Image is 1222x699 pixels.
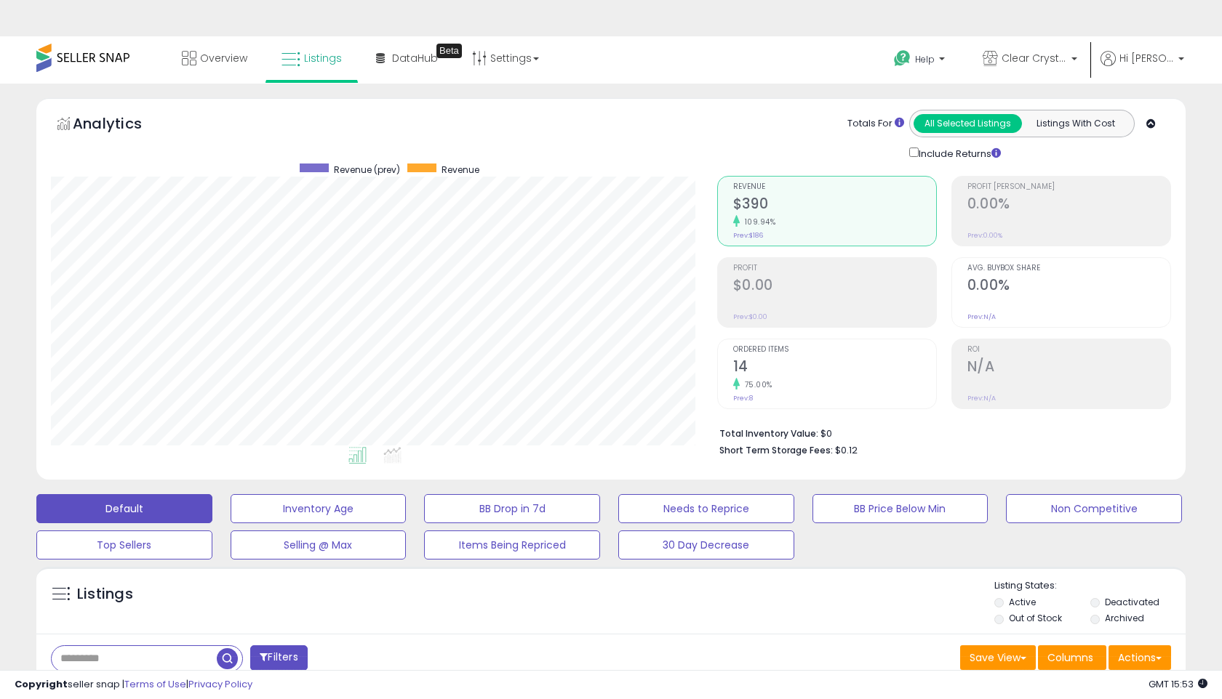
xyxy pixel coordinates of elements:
[77,584,133,605] h5: Listings
[1119,51,1174,65] span: Hi [PERSON_NAME]
[36,494,212,523] button: Default
[1101,51,1184,84] a: Hi [PERSON_NAME]
[1149,677,1207,691] span: 2025-09-13 15:53 GMT
[618,530,794,559] button: 30 Day Decrease
[967,264,1170,272] span: Avg. Buybox Share
[15,677,68,691] strong: Copyright
[250,645,307,671] button: Filters
[436,44,462,58] div: Tooltip anchor
[719,424,1160,441] li: $0
[200,51,247,65] span: Overview
[882,39,959,84] a: Help
[231,530,407,559] button: Selling @ Max
[304,51,342,65] span: Listings
[231,494,407,523] button: Inventory Age
[898,145,1018,161] div: Include Returns
[847,117,904,131] div: Totals For
[740,217,776,227] small: 109.94%
[967,358,1170,378] h2: N/A
[972,36,1088,84] a: Clear Crystal Water
[967,231,1002,240] small: Prev: 0.00%
[442,163,479,176] span: Revenue
[733,195,936,215] h2: $390
[733,183,936,191] span: Revenue
[967,195,1170,215] h2: 0.00%
[719,427,818,440] b: Total Inventory Value:
[271,36,353,80] a: Listings
[424,530,600,559] button: Items Being Repriced
[967,277,1170,296] h2: 0.00%
[1009,612,1062,624] label: Out of Stock
[188,677,252,691] a: Privacy Policy
[893,49,911,68] i: Get Help
[1038,645,1106,670] button: Columns
[812,494,989,523] button: BB Price Below Min
[618,494,794,523] button: Needs to Reprice
[967,183,1170,191] span: Profit [PERSON_NAME]
[1105,596,1159,608] label: Deactivated
[1105,612,1144,624] label: Archived
[36,530,212,559] button: Top Sellers
[967,394,996,403] small: Prev: N/A
[124,677,186,691] a: Terms of Use
[733,231,763,240] small: Prev: $186
[461,36,550,80] a: Settings
[733,358,936,378] h2: 14
[733,394,753,403] small: Prev: 8
[960,645,1036,670] button: Save View
[740,379,772,390] small: 75.00%
[1006,494,1182,523] button: Non Competitive
[967,312,996,321] small: Prev: N/A
[424,494,600,523] button: BB Drop in 7d
[171,36,258,80] a: Overview
[733,346,936,354] span: Ordered Items
[15,678,252,692] div: seller snap | |
[1047,650,1093,665] span: Columns
[733,264,936,272] span: Profit
[835,443,858,457] span: $0.12
[719,444,833,456] b: Short Term Storage Fees:
[1109,645,1171,670] button: Actions
[392,51,438,65] span: DataHub
[967,346,1170,354] span: ROI
[73,113,170,137] h5: Analytics
[1021,114,1130,133] button: Listings With Cost
[365,36,449,80] a: DataHub
[733,277,936,296] h2: $0.00
[994,579,1185,593] p: Listing States:
[733,312,767,321] small: Prev: $0.00
[1009,596,1036,608] label: Active
[1002,51,1067,65] span: Clear Crystal Water
[915,53,935,65] span: Help
[334,163,400,176] span: Revenue (prev)
[914,114,1022,133] button: All Selected Listings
